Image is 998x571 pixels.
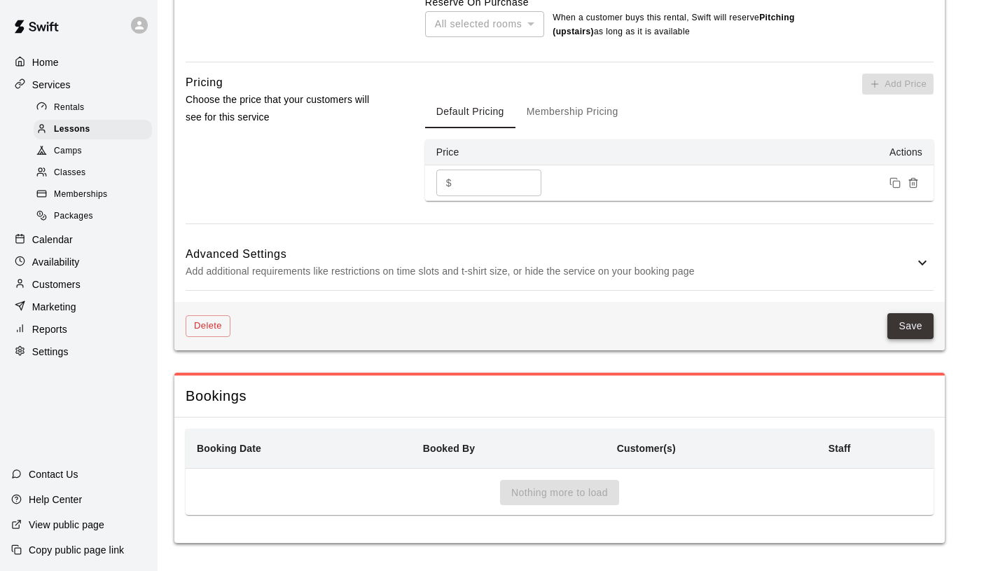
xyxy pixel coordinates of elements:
div: Classes [34,163,152,183]
button: Remove price [904,174,922,192]
p: $ [446,176,452,191]
h6: Advanced Settings [186,245,914,263]
a: Classes [34,163,158,184]
span: Camps [54,144,82,158]
a: Camps [34,141,158,163]
button: Default Pricing [425,95,515,128]
th: Price [425,139,565,165]
th: Actions [565,139,934,165]
span: Memberships [54,188,107,202]
b: Booking Date [197,443,261,454]
a: Home [11,52,146,73]
p: Help Center [29,493,82,507]
a: Lessons [34,118,158,140]
a: Services [11,74,146,95]
a: Reports [11,319,146,340]
b: Staff [829,443,851,454]
p: Settings [32,345,69,359]
p: When a customer buys this rental , Swift will reserve as long as it is available [553,11,798,39]
p: View public page [29,518,104,532]
button: Delete [186,315,230,337]
span: Rentals [54,101,85,115]
a: Memberships [34,184,158,206]
a: Calendar [11,229,146,250]
a: Marketing [11,296,146,317]
div: Packages [34,207,152,226]
div: Advanced SettingsAdd additional requirements like restrictions on time slots and t-shirt size, or... [186,235,934,291]
p: Choose the price that your customers will see for this service [186,91,380,126]
button: Duplicate price [886,174,904,192]
span: Bookings [186,387,934,406]
b: Pitching (upstairs) [553,13,794,36]
button: Save [887,313,934,339]
p: Services [32,78,71,92]
div: Lessons [34,120,152,139]
p: Availability [32,255,80,269]
a: Availability [11,252,146,273]
span: Classes [54,166,85,180]
p: Home [32,55,59,69]
p: Reports [32,322,67,336]
p: Calendar [32,233,73,247]
a: Customers [11,274,146,295]
p: Copy public page link [29,543,124,557]
div: All selected rooms [425,11,544,37]
p: Marketing [32,300,76,314]
span: Packages [54,209,93,223]
a: Packages [34,206,158,228]
div: Memberships [34,185,152,205]
p: Add additional requirements like restrictions on time slots and t-shirt size, or hide the service... [186,263,914,280]
p: Customers [32,277,81,291]
a: Settings [11,341,146,362]
button: Membership Pricing [515,95,630,128]
span: Lessons [54,123,90,137]
p: Contact Us [29,467,78,481]
div: Camps [34,142,152,161]
h6: Pricing [186,74,223,92]
div: Rentals [34,98,152,118]
b: Booked By [423,443,475,454]
b: Customer(s) [617,443,676,454]
a: Rentals [34,97,158,118]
